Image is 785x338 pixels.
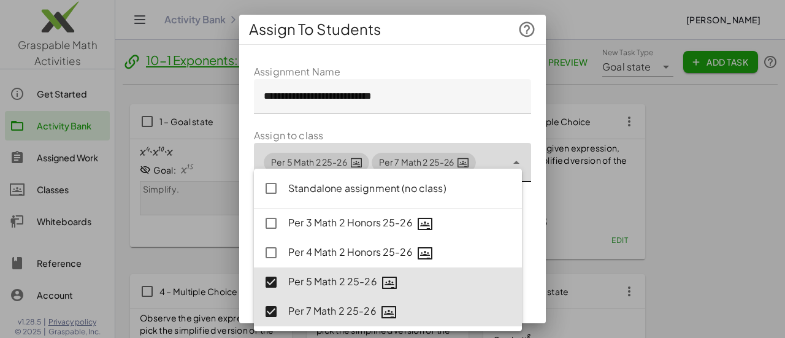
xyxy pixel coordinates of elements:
[288,274,512,290] div: Per 5 Math 2 25-26
[249,20,381,39] span: Assign To Students
[288,245,512,261] div: Per 4 Math 2 Honors 25-26
[254,64,340,79] label: Assignment Name
[288,181,512,196] div: Standalone assignment (no class)
[254,169,522,331] div: undefined-list
[288,215,512,231] div: Per 3 Math 2 Honors 25-26
[379,156,469,169] div: Per 7 Math 2 25-26
[271,156,362,169] div: Per 5 Math 2 25-26
[254,128,323,143] label: Assign to class
[288,304,512,320] div: Per 7 Math 2 25-26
